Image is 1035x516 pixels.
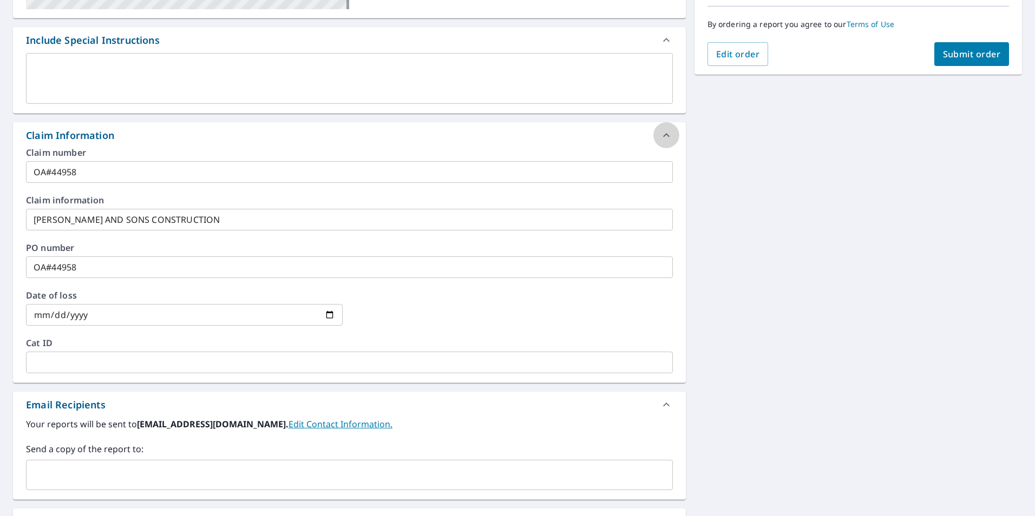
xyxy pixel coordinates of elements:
[943,48,1001,60] span: Submit order
[289,418,392,430] a: EditContactInfo
[26,339,673,347] label: Cat ID
[716,48,760,60] span: Edit order
[13,392,686,418] div: Email Recipients
[26,442,673,455] label: Send a copy of the report to:
[13,27,686,53] div: Include Special Instructions
[847,19,895,29] a: Terms of Use
[934,42,1010,66] button: Submit order
[708,42,769,66] button: Edit order
[26,243,673,252] label: PO number
[26,148,673,157] label: Claim number
[26,398,106,412] div: Email Recipients
[13,122,686,148] div: Claim Information
[137,418,289,430] b: [EMAIL_ADDRESS][DOMAIN_NAME].
[26,33,160,48] div: Include Special Instructions
[26,196,673,204] label: Claim information
[26,128,114,143] div: Claim Information
[708,19,1009,29] p: By ordering a report you agree to our
[26,418,673,431] label: Your reports will be sent to
[26,291,343,300] label: Date of loss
